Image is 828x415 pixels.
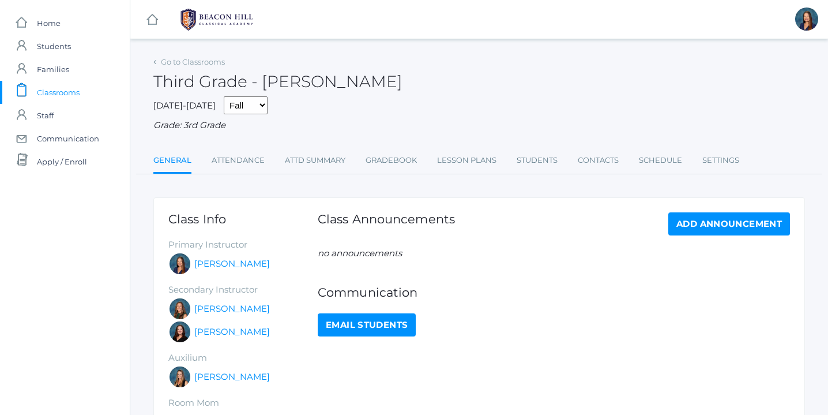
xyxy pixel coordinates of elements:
a: General [153,149,191,174]
span: [DATE]-[DATE] [153,100,216,111]
h2: Third Grade - [PERSON_NAME] [153,73,402,91]
h1: Class Info [168,212,318,226]
a: Attendance [212,149,265,172]
a: Add Announcement [668,212,790,235]
a: Attd Summary [285,149,345,172]
h5: Secondary Instructor [168,285,318,295]
a: [PERSON_NAME] [194,302,270,316]
h5: Room Mom [168,398,318,408]
h5: Auxilium [168,353,318,363]
a: Schedule [639,149,682,172]
div: Andrea Deutsch [168,297,191,320]
h1: Class Announcements [318,212,455,233]
a: Lesson Plans [437,149,496,172]
div: Juliana Fowler [168,365,191,388]
div: Katie Watters [168,320,191,343]
a: Go to Classrooms [161,57,225,66]
span: Apply / Enroll [37,150,87,173]
h5: Primary Instructor [168,240,318,250]
div: Grade: 3rd Grade [153,119,805,132]
a: Students [517,149,558,172]
a: Email Students [318,313,416,337]
a: Gradebook [366,149,417,172]
a: Settings [702,149,739,172]
span: Students [37,35,71,58]
div: Lori Webster [168,252,191,275]
img: 1_BHCALogos-05.png [174,5,260,34]
div: Lori Webster [795,8,818,31]
em: no announcements [318,248,402,259]
h1: Communication [318,286,790,299]
a: [PERSON_NAME] [194,257,270,271]
a: [PERSON_NAME] [194,326,270,339]
span: Staff [37,104,54,127]
a: [PERSON_NAME] [194,371,270,384]
a: Contacts [578,149,619,172]
span: Home [37,12,61,35]
span: Communication [37,127,99,150]
span: Families [37,58,69,81]
span: Classrooms [37,81,80,104]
